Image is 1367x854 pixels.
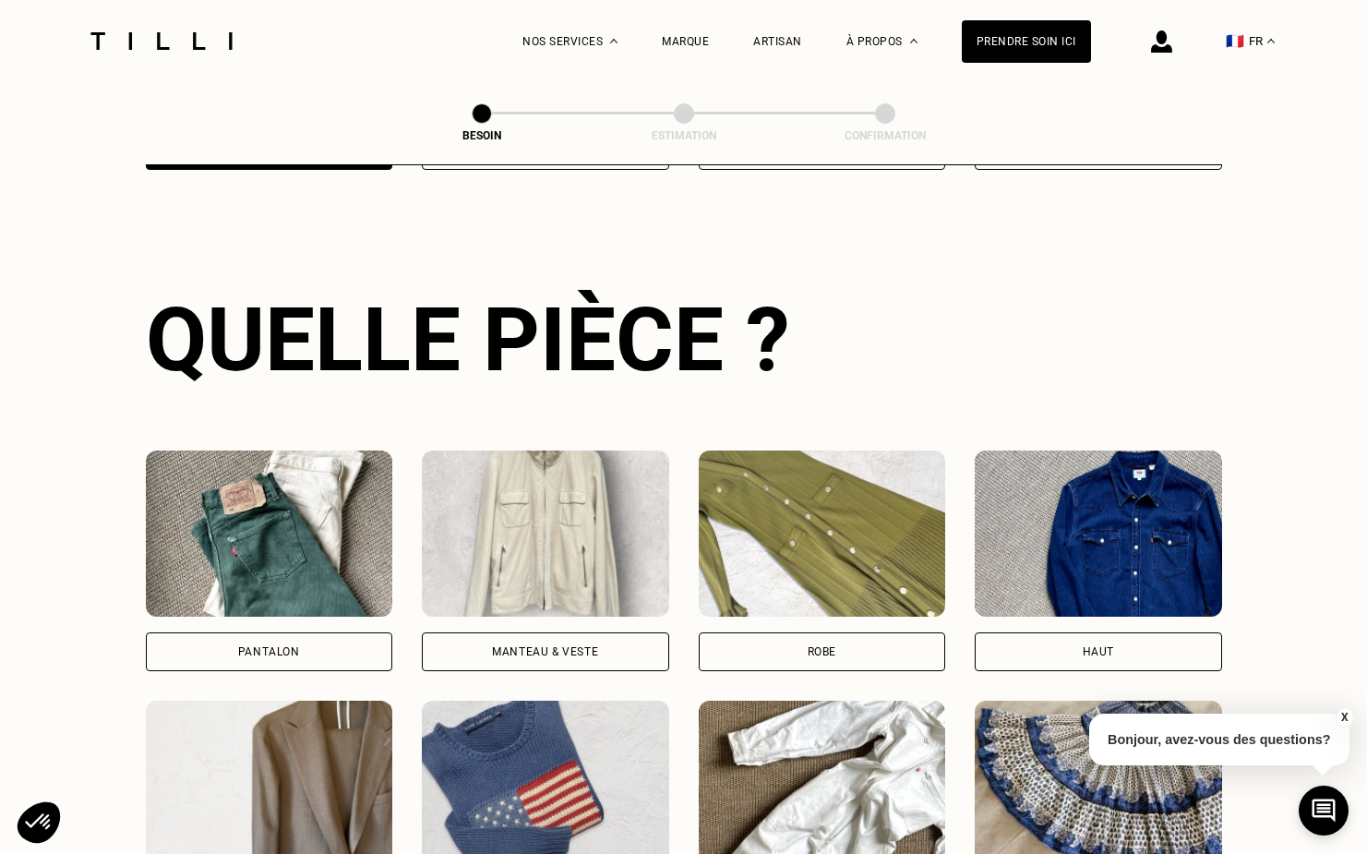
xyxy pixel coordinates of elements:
span: 🇫🇷 [1226,32,1244,50]
div: Confirmation [793,129,977,142]
img: Logo du service de couturière Tilli [84,32,239,50]
div: Robe [808,646,836,657]
img: Tilli retouche votre Pantalon [146,451,393,617]
img: Tilli retouche votre Haut [975,451,1222,617]
img: Tilli retouche votre Manteau & Veste [422,451,669,617]
div: Pantalon [238,646,300,657]
a: Prendre soin ici [962,20,1091,63]
img: Menu déroulant à propos [910,39,917,43]
div: Estimation [592,129,776,142]
button: X [1335,707,1353,728]
img: icône connexion [1151,30,1172,53]
div: Besoin [390,129,574,142]
img: Tilli retouche votre Robe [699,451,946,617]
a: Marque [662,35,709,48]
div: Haut [1083,646,1114,657]
div: Manteau & Veste [492,646,598,657]
div: Quelle pièce ? [146,288,1222,391]
p: Bonjour, avez-vous des questions? [1089,714,1349,765]
img: Menu déroulant [610,39,618,43]
a: Artisan [753,35,802,48]
img: menu déroulant [1267,39,1275,43]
